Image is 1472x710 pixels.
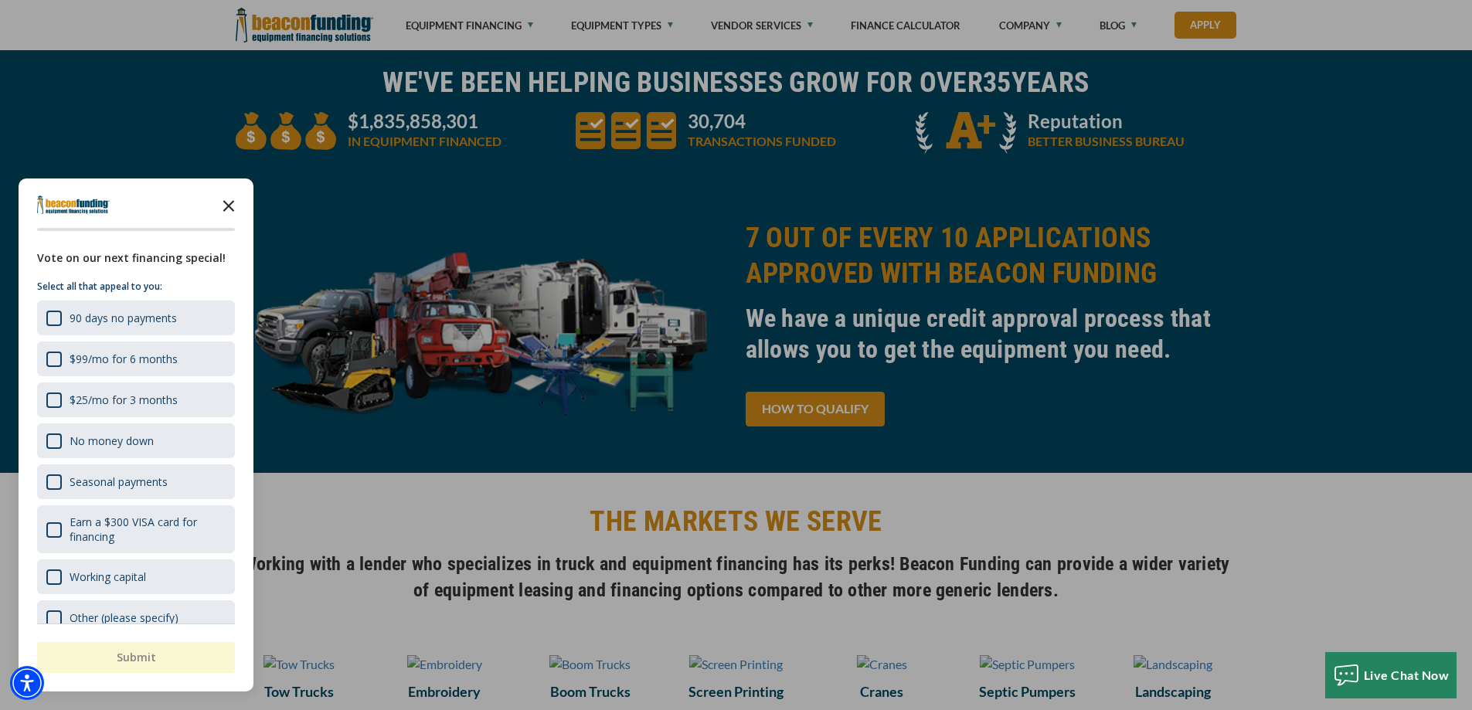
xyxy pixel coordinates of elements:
[37,341,235,376] div: $99/mo for 6 months
[37,600,235,635] div: Other (please specify)
[70,569,146,584] div: Working capital
[1364,668,1450,682] span: Live Chat Now
[37,250,235,267] div: Vote on our next financing special!
[70,311,177,325] div: 90 days no payments
[19,178,253,691] div: Survey
[10,666,44,700] div: Accessibility Menu
[213,189,244,220] button: Close the survey
[37,382,235,417] div: $25/mo for 3 months
[1325,652,1457,698] button: Live Chat Now
[37,423,235,458] div: No money down
[37,195,110,214] img: Company logo
[37,464,235,499] div: Seasonal payments
[37,301,235,335] div: 90 days no payments
[70,392,178,407] div: $25/mo for 3 months
[70,352,178,366] div: $99/mo for 6 months
[37,279,235,294] p: Select all that appeal to you:
[70,515,226,544] div: Earn a $300 VISA card for financing
[37,559,235,594] div: Working capital
[37,642,235,673] button: Submit
[70,433,154,448] div: No money down
[37,505,235,553] div: Earn a $300 VISA card for financing
[70,474,168,489] div: Seasonal payments
[70,610,178,625] div: Other (please specify)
